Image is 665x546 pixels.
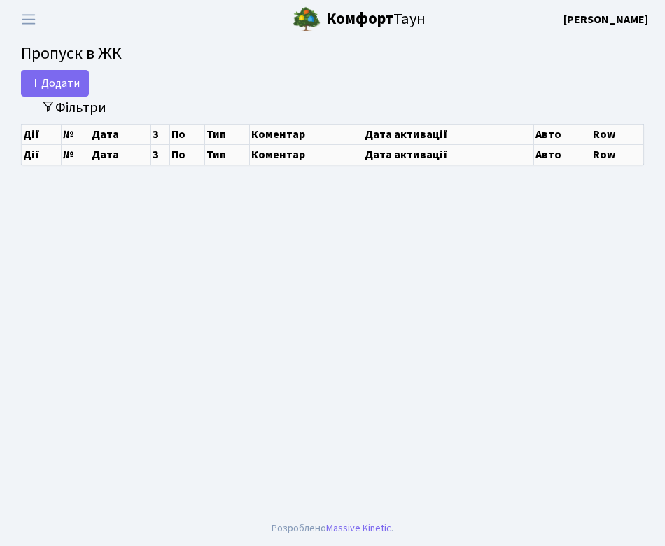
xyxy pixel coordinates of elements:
[62,124,90,144] th: №
[90,144,151,164] th: Дата
[150,144,170,164] th: З
[204,124,250,144] th: Тип
[21,41,122,66] span: Пропуск в ЖК
[326,521,391,535] a: Massive Kinetic
[591,124,644,144] th: Row
[533,124,591,144] th: Авто
[150,124,170,144] th: З
[32,97,115,118] button: Переключити фільтри
[11,8,46,31] button: Переключити навігацію
[204,144,250,164] th: Тип
[21,70,89,97] a: Додати
[22,124,62,144] th: Дії
[62,144,90,164] th: №
[90,124,151,144] th: Дата
[326,8,426,31] span: Таун
[170,144,204,164] th: По
[591,144,644,164] th: Row
[363,124,533,144] th: Дата активації
[563,11,648,28] a: [PERSON_NAME]
[250,124,363,144] th: Коментар
[30,76,80,91] span: Додати
[293,6,321,34] img: logo.png
[363,144,533,164] th: Дата активації
[250,144,363,164] th: Коментар
[533,144,591,164] th: Авто
[272,521,393,536] div: Розроблено .
[170,124,204,144] th: По
[326,8,393,30] b: Комфорт
[563,12,648,27] b: [PERSON_NAME]
[22,144,62,164] th: Дії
